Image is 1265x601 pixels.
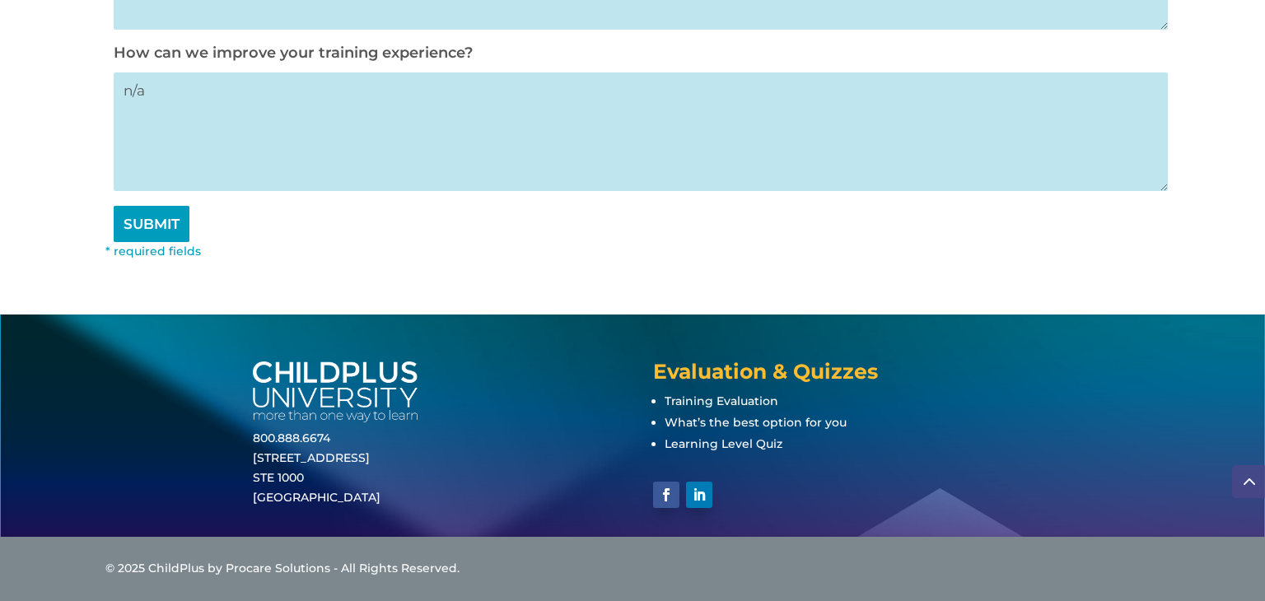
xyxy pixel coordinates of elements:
[686,482,712,508] a: Follow on LinkedIn
[653,361,1011,390] h4: Evaluation & Quizzes
[253,361,418,423] img: white-cpu-wordmark
[253,431,330,445] a: 800.888.6674
[665,436,782,451] a: Learning Level Quiz
[665,394,778,408] a: Training Evaluation
[653,482,679,508] a: Follow on Facebook
[665,415,847,430] a: What’s the best option for you
[114,44,473,62] label: How can we improve your training experience?
[114,206,189,242] input: SUBMIT
[997,423,1265,601] iframe: Chat Widget
[105,559,1160,579] div: © 2025 ChildPlus by Procare Solutions - All Rights Reserved.
[105,244,201,259] font: * required fields
[253,450,380,505] a: [STREET_ADDRESS]STE 1000[GEOGRAPHIC_DATA]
